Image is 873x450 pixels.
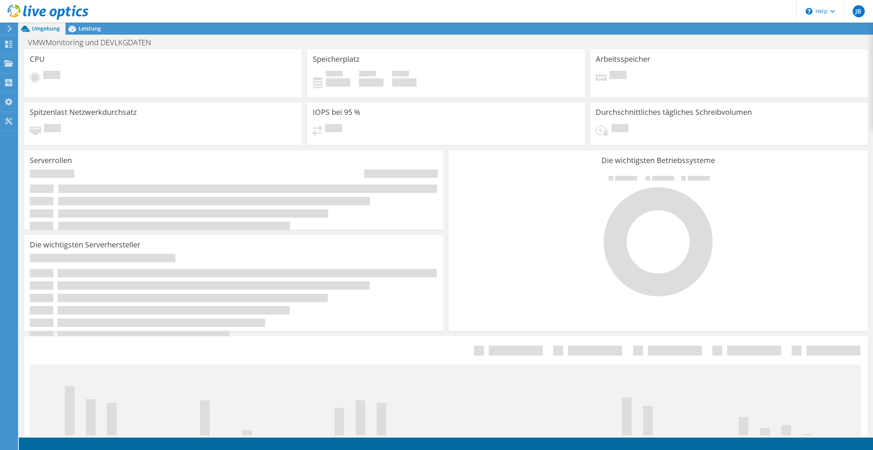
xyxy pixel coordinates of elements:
h1: VMWMonitoring und DEVLKGDATEN [24,38,163,47]
h3: Spitzenlast Netzwerkdurchsatz [30,108,137,116]
span: Verfügbar [359,71,376,78]
span: Insgesamt [392,71,409,78]
h3: Arbeitsspeicher [596,55,650,63]
span: Ausstehend [325,124,342,134]
h4: 0 GiB [359,78,383,87]
h3: Die wichtigsten Betriebssysteme [454,156,862,165]
h4: 0 GiB [392,78,417,87]
span: Ausstehend [611,124,628,134]
span: Ausstehend [44,124,61,134]
span: Ausstehend [610,71,627,81]
span: Belegt [326,71,343,78]
h4: 0 GiB [326,78,350,87]
h3: CPU [30,55,45,63]
h3: Durchschnittliches tägliches Schreibvolumen [596,108,752,116]
span: Umgebung [32,25,60,32]
h3: Speicherplatz [313,55,359,63]
span: Ausstehend [43,71,60,81]
span: JB [853,5,865,17]
h3: Die wichtigsten Serverhersteller [30,241,140,249]
h3: IOPS bei 95 % [313,108,360,116]
svg: \n [806,8,812,15]
span: Leistung [79,25,101,32]
h3: Serverrollen [30,156,72,165]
